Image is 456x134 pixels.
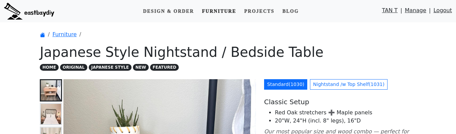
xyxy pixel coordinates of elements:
a: Furniture [52,31,77,38]
span: JAPANESE STYLE [89,64,132,71]
li: 20"W, 24"H (incl. 8" legs), 16"D [275,117,416,125]
a: Projects [241,5,277,18]
a: Design & Order [140,5,197,18]
a: Nightstand /w Top Shelf(1031) [310,79,388,90]
span: | [400,6,402,18]
span: FEATURED [150,64,179,71]
nav: breadcrumb [40,30,416,39]
span: | [429,6,431,18]
h5: Classic Setup [264,98,416,106]
a: Standard(1030) [264,79,307,90]
img: eastbaydiy [4,3,54,20]
a: Blog [280,5,301,18]
img: Japanese Style Nightstand - Overall [41,80,61,100]
h1: Japanese Style Nightstand / Bedside Table [40,44,416,60]
a: Manage [405,6,426,18]
a: Logout [433,6,452,18]
a: Furniture [199,5,239,18]
li: Red Oak stretchers ➕ Maple panels [275,109,416,117]
a: TAN T [382,6,398,18]
span: HOME [40,64,59,71]
span: ORIGINAL [60,64,87,71]
span: NEW [133,64,149,71]
img: Japanese Style Nightstand Pair /w Bed Staging [41,104,61,124]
